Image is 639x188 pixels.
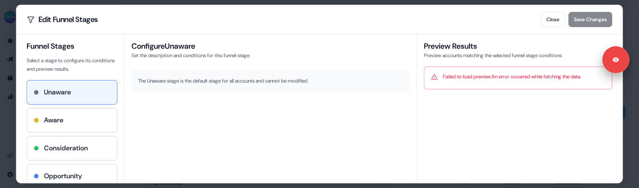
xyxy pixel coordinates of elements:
[44,115,63,125] h4: Aware
[27,41,117,51] h3: Funnel Stages
[424,51,612,60] p: Preview accounts matching the selected funnel stage conditions
[44,87,71,97] h4: Unaware
[27,15,98,24] h2: Edit Funnel Stages
[27,56,117,73] p: Select a stage to configure its conditions and preview results.
[44,143,88,153] h4: Consideration
[131,41,410,51] h3: Configure Unaware
[541,12,565,27] button: Close
[131,51,410,60] p: Set the description and conditions for this funnel stage.
[138,77,403,85] p: The Unaware stage is the default stage for all accounts and cannot be modified.
[44,171,82,181] h4: Opportunity
[424,41,612,51] h3: Preview Results
[431,72,605,81] div: Failed to load preview: An error occurred while fetching the data.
